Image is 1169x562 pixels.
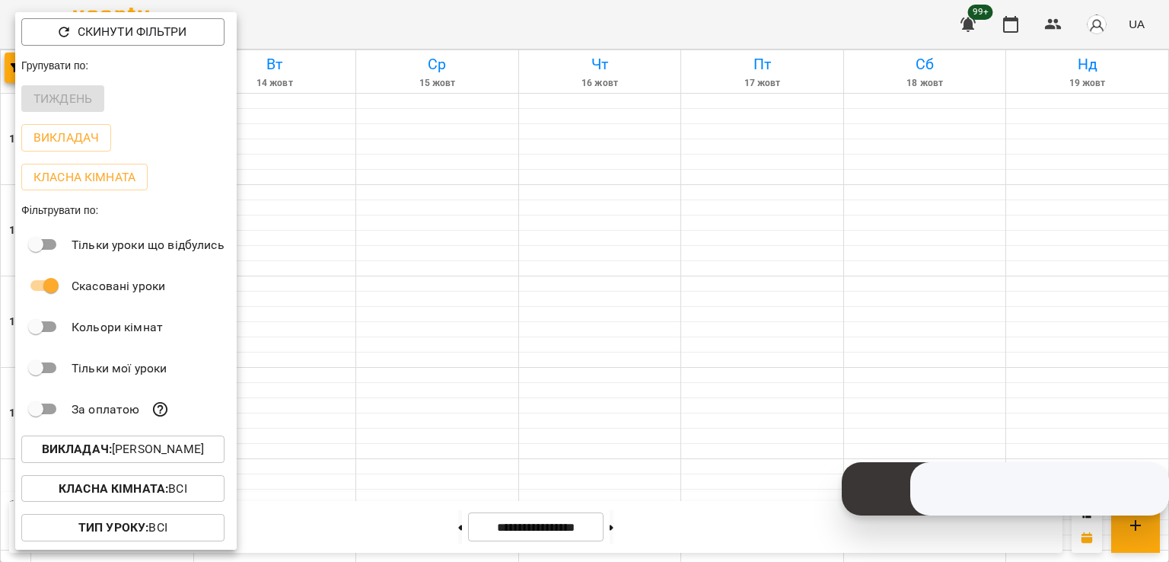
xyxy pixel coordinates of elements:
p: Кольори кімнат [72,318,163,337]
b: Викладач : [42,442,112,456]
button: Скинути фільтри [21,18,225,46]
button: Викладач:[PERSON_NAME] [21,436,225,463]
div: Фільтрувати по: [15,196,237,224]
div: Групувати по: [15,52,237,79]
p: Викладач [33,129,99,147]
p: Тільки мої уроки [72,359,167,378]
button: Класна кімната:Всі [21,475,225,503]
b: Класна кімната : [59,481,168,496]
p: Всі [78,519,167,537]
p: Скинути фільтри [78,23,186,41]
button: Тип Уроку:Всі [21,514,225,541]
p: За оплатою [72,401,139,419]
p: Тільки уроки що відбулись [72,236,225,254]
button: Класна кімната [21,164,148,191]
p: Всі [59,480,187,498]
p: Класна кімната [33,168,135,187]
b: Тип Уроку : [78,520,148,535]
button: Викладач [21,124,111,152]
p: [PERSON_NAME] [42,440,204,458]
p: Скасовані уроки [72,277,165,295]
